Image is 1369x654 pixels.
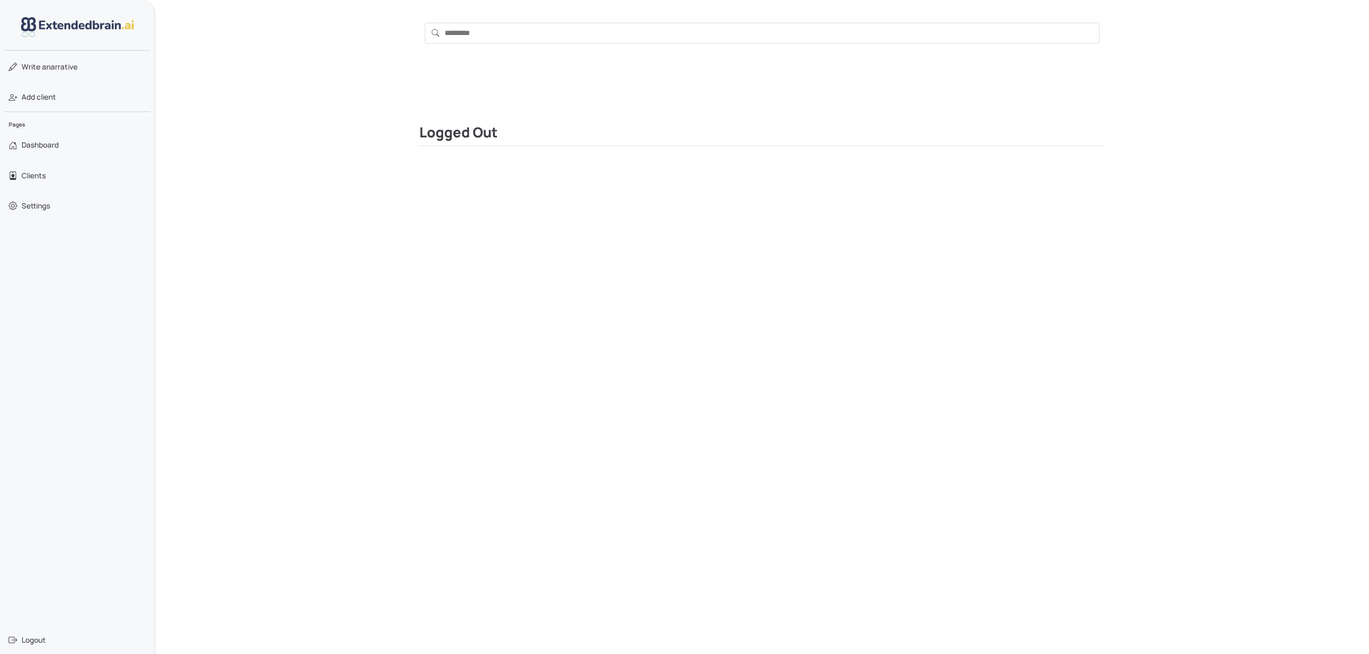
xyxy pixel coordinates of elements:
[22,170,46,181] span: Clients
[22,61,78,72] span: narrative
[22,62,46,72] span: Write a
[21,17,134,37] img: logo
[22,140,59,150] span: Dashboard
[22,92,56,102] span: Add client
[22,200,50,211] span: Settings
[419,124,1105,146] h2: Logged Out
[22,635,46,645] span: Logout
